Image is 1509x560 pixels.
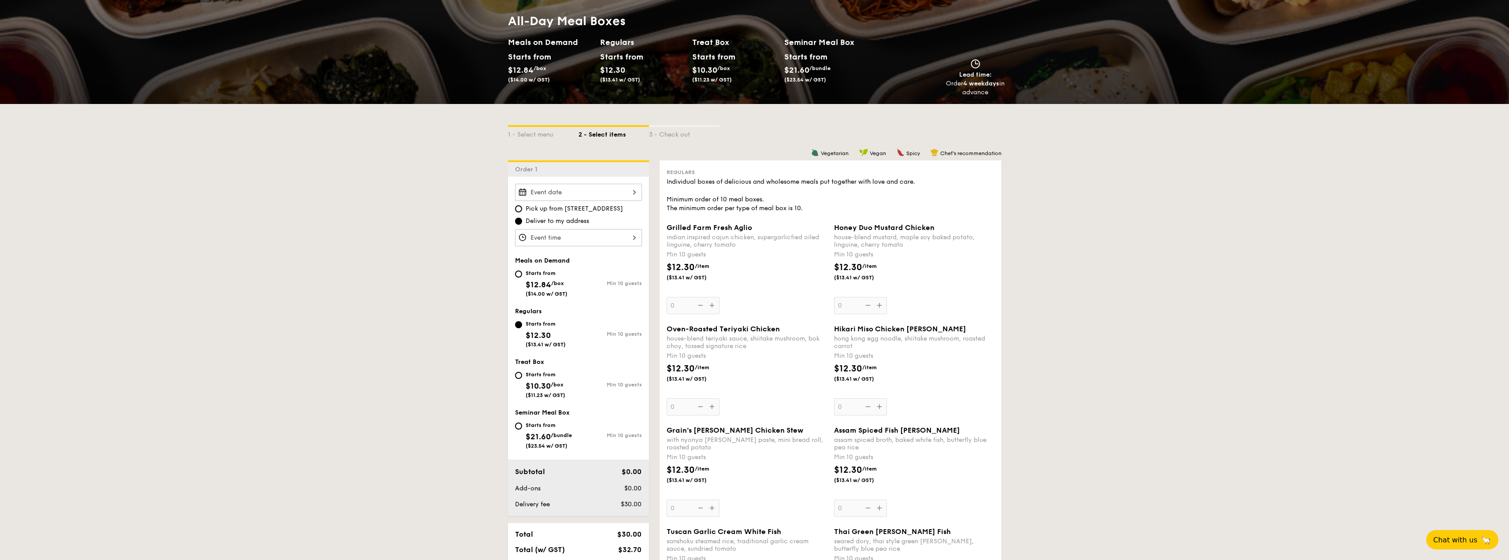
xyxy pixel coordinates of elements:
[515,166,541,173] span: Order 1
[1433,536,1477,544] span: Chat with us
[870,150,886,156] span: Vegan
[624,485,641,492] span: $0.00
[578,432,642,438] div: Min 10 guests
[667,453,827,462] div: Min 10 guests
[940,150,1001,156] span: Chef's recommendation
[515,229,642,246] input: Event time
[692,77,732,83] span: ($11.23 w/ GST)
[667,325,780,333] span: Oven-Roasted Teriyaki Chicken
[667,178,994,213] div: Individual boxes of delicious and wholesome meals put together with love and care. Minimum order ...
[834,262,862,273] span: $12.30
[692,36,777,48] h2: Treat Box
[931,148,938,156] img: icon-chef-hat.a58ddaea.svg
[515,308,542,315] span: Regulars
[515,530,533,538] span: Total
[667,436,827,451] div: with nyonya [PERSON_NAME] paste, mini bread roll, roasted potato
[578,382,642,388] div: Min 10 guests
[667,250,827,259] div: Min 10 guests
[1481,535,1491,545] span: 🦙
[667,352,827,360] div: Min 10 guests
[621,501,641,508] span: $30.00
[617,530,641,538] span: $30.00
[834,375,894,382] span: ($13.41 w/ GST)
[526,320,566,327] div: Starts from
[526,217,589,226] span: Deliver to my address
[515,545,565,554] span: Total (w/ GST)
[809,65,831,71] span: /bundle
[695,466,709,472] span: /item
[526,270,567,277] div: Starts from
[526,371,565,378] div: Starts from
[692,50,731,63] div: Starts from
[600,65,625,75] span: $12.30
[600,77,640,83] span: ($13.41 w/ GST)
[578,280,642,286] div: Min 10 guests
[622,467,641,476] span: $0.00
[515,271,522,278] input: Starts from$12.84/box($14.00 w/ GST)Min 10 guests
[834,325,966,333] span: Hikari Miso Chicken [PERSON_NAME]
[508,127,578,139] div: 1 - Select menu
[667,465,695,475] span: $12.30
[508,50,547,63] div: Starts from
[695,263,709,269] span: /item
[667,375,727,382] span: ($13.41 w/ GST)
[515,409,570,416] span: Seminar Meal Box
[692,65,717,75] span: $10.30
[526,432,551,441] span: $21.60
[551,280,564,286] span: /box
[526,422,572,429] div: Starts from
[834,234,994,248] div: house-blend mustard, maple soy baked potato, linguine, cherry tomato
[834,465,862,475] span: $12.30
[667,363,695,374] span: $12.30
[515,485,541,492] span: Add-ons
[834,352,994,360] div: Min 10 guests
[515,257,570,264] span: Meals on Demand
[784,36,876,48] h2: Seminar Meal Box
[834,453,994,462] div: Min 10 guests
[508,65,534,75] span: $12.84
[578,127,649,139] div: 2 - Select items
[534,65,546,71] span: /box
[526,392,565,398] span: ($11.23 w/ GST)
[526,381,551,391] span: $10.30
[515,423,522,430] input: Starts from$21.60/bundle($23.54 w/ GST)Min 10 guests
[834,477,894,484] span: ($13.41 w/ GST)
[969,59,982,69] img: icon-clock.2db775ea.svg
[784,65,809,75] span: $21.60
[834,436,994,451] div: assam spiced broth, baked white fish, butterfly blue pea rice
[906,150,920,156] span: Spicy
[515,205,522,212] input: Pick up from [STREET_ADDRESS]
[578,331,642,337] div: Min 10 guests
[834,363,862,374] span: $12.30
[508,77,550,83] span: ($14.00 w/ GST)
[515,372,522,379] input: Starts from$10.30/box($11.23 w/ GST)Min 10 guests
[784,77,826,83] span: ($23.54 w/ GST)
[963,80,999,87] strong: 4 weekdays
[667,274,727,281] span: ($13.41 w/ GST)
[667,527,781,536] span: Tuscan Garlic Cream White Fish
[600,36,685,48] h2: Regulars
[508,36,593,48] h2: Meals on Demand
[834,223,934,232] span: Honey Duo Mustard Chicken
[526,280,551,289] span: $12.84
[667,234,827,248] div: indian inspired cajun chicken, supergarlicfied oiled linguine, cherry tomato
[834,274,894,281] span: ($13.41 w/ GST)
[1426,530,1498,549] button: Chat with us🦙
[667,223,752,232] span: Grilled Farm Fresh Aglio
[515,321,522,328] input: Starts from$12.30($13.41 w/ GST)Min 10 guests
[551,432,572,438] span: /bundle
[834,250,994,259] div: Min 10 guests
[526,443,567,449] span: ($23.54 w/ GST)
[717,65,730,71] span: /box
[526,291,567,297] span: ($14.00 w/ GST)
[667,477,727,484] span: ($13.41 w/ GST)
[508,13,876,29] h1: All-Day Meal Boxes
[667,262,695,273] span: $12.30
[667,538,827,553] div: sanshoku steamed rice, traditional garlic cream sauce, sundried tomato
[862,263,877,269] span: /item
[618,545,641,554] span: $32.70
[515,218,522,225] input: Deliver to my address
[862,466,877,472] span: /item
[600,50,639,63] div: Starts from
[834,426,960,434] span: Assam Spiced Fish [PERSON_NAME]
